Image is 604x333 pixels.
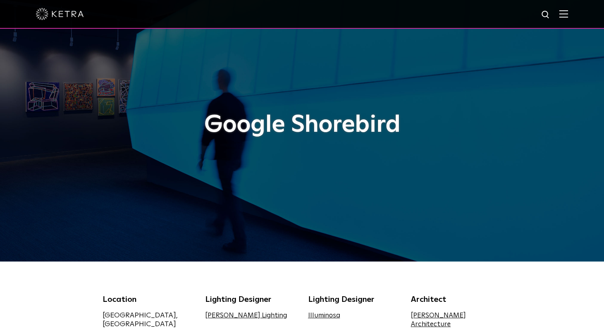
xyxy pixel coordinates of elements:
div: Lighting Designer [205,293,296,305]
div: [GEOGRAPHIC_DATA], [GEOGRAPHIC_DATA] [103,311,194,329]
div: Location [103,293,194,305]
div: Lighting Designer [308,293,399,305]
a: Illuminosa [308,312,340,319]
img: Hamburger%20Nav.svg [559,10,568,18]
a: [PERSON_NAME] Lighting [205,312,287,319]
div: Architect [411,293,502,305]
img: ketra-logo-2019-white [36,8,84,20]
h1: Google Shorebird [103,112,502,138]
img: search icon [541,10,551,20]
a: [PERSON_NAME] Architecture [411,312,466,328]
